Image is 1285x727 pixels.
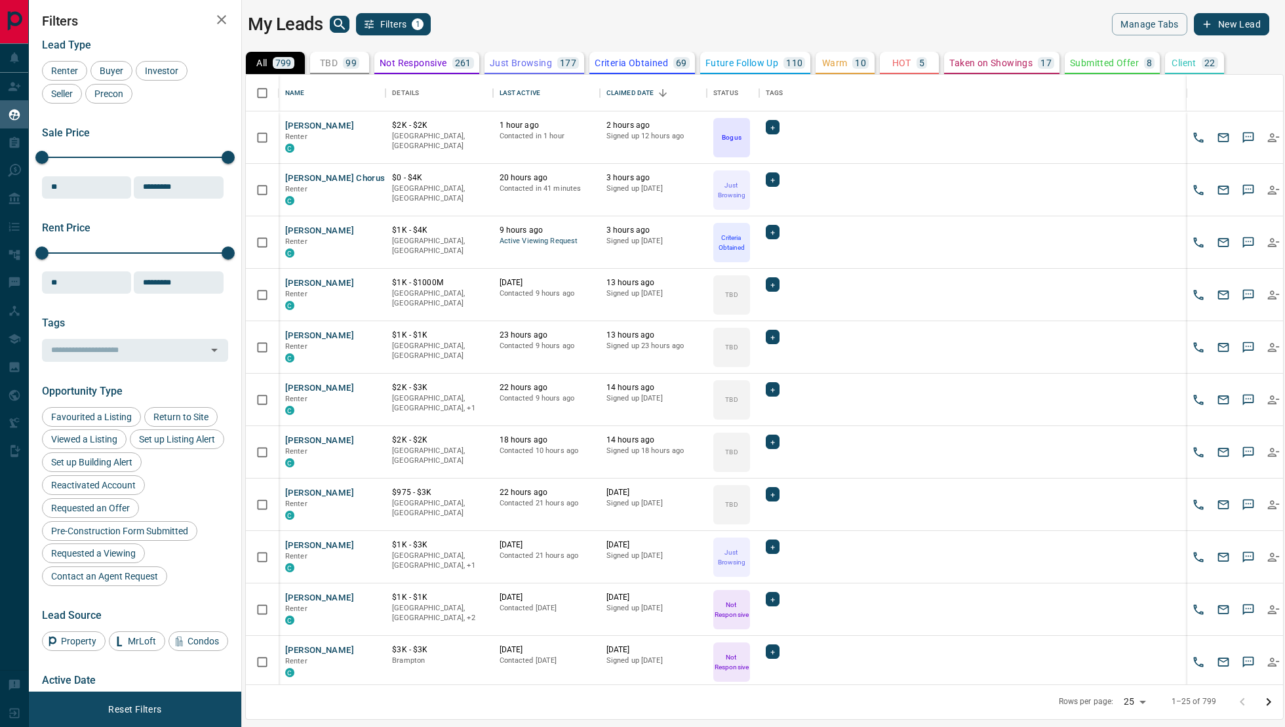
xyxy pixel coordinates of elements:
button: [PERSON_NAME] [285,225,354,237]
button: SMS [1238,495,1258,515]
p: 23 hours ago [500,330,593,341]
p: Just Browsing [715,180,749,200]
svg: Email [1217,341,1230,354]
p: $0 - $4K [392,172,486,184]
p: [DATE] [500,277,593,288]
p: TBD [725,447,738,457]
button: Reallocate [1263,495,1283,515]
p: Contacted in 1 hour [500,131,593,142]
button: [PERSON_NAME] Chorus [285,172,385,185]
div: Renter [42,61,87,81]
div: + [766,382,780,397]
div: Precon [85,84,132,104]
div: condos.ca [285,144,294,153]
p: $2K - $3K [392,382,486,393]
svg: Sms [1242,446,1255,459]
p: 1 hour ago [500,120,593,131]
svg: Reallocate [1267,446,1280,459]
span: Lead Source [42,609,102,621]
span: Property [56,636,101,646]
p: Signed up [DATE] [606,184,700,194]
p: Signed up [DATE] [606,288,700,299]
button: Reallocate [1263,547,1283,567]
span: Opportunity Type [42,385,123,397]
svg: Reallocate [1267,393,1280,406]
p: Future Follow Up [705,58,778,68]
span: Renter [285,552,307,560]
svg: Sms [1242,498,1255,511]
div: condos.ca [285,563,294,572]
div: Seller [42,84,82,104]
p: Just Browsing [490,58,552,68]
span: Condos [183,636,224,646]
button: Email [1214,128,1233,147]
p: Criteria Obtained [715,233,749,252]
span: Rent Price [42,222,90,234]
p: [GEOGRAPHIC_DATA], [GEOGRAPHIC_DATA] [392,184,486,204]
span: Sale Price [42,127,90,139]
button: [PERSON_NAME] [285,592,354,604]
p: Criteria Obtained [595,58,668,68]
span: + [770,435,775,448]
svg: Email [1217,184,1230,197]
div: Status [707,75,759,111]
div: + [766,225,780,239]
p: 14 hours ago [606,435,700,446]
span: Precon [90,88,128,99]
svg: Reallocate [1267,498,1280,511]
p: Warm [822,58,848,68]
div: + [766,592,780,606]
div: condos.ca [285,248,294,258]
p: Signed up 18 hours ago [606,446,700,456]
p: 69 [676,58,687,68]
div: Contact an Agent Request [42,566,167,586]
p: $1K - $1000M [392,277,486,288]
div: Set up Building Alert [42,452,142,472]
span: Tags [42,317,65,329]
p: 8 [1147,58,1152,68]
p: [GEOGRAPHIC_DATA], [GEOGRAPHIC_DATA] [392,131,486,151]
svg: Sms [1242,656,1255,669]
button: SMS [1238,233,1258,252]
p: [DATE] [500,540,593,551]
p: TBD [725,342,738,352]
span: Set up Listing Alert [134,434,220,444]
svg: Reallocate [1267,551,1280,564]
p: 13 hours ago [606,277,700,288]
p: Signed up [DATE] [606,498,700,509]
svg: Email [1217,236,1230,249]
span: + [770,488,775,501]
span: + [770,330,775,344]
svg: Call [1192,656,1205,669]
div: Tags [766,75,783,111]
p: Signed up 12 hours ago [606,131,700,142]
p: $975 - $3K [392,487,486,498]
span: + [770,383,775,396]
button: Email [1214,338,1233,357]
p: [DATE] [606,487,700,498]
svg: Email [1217,603,1230,616]
span: Renter [285,500,307,508]
button: Manage Tabs [1112,13,1187,35]
div: Last Active [493,75,600,111]
span: Seller [47,88,77,99]
p: 799 [275,58,292,68]
p: 22 [1204,58,1216,68]
p: Signed up [DATE] [606,603,700,614]
button: New Lead [1194,13,1269,35]
svg: Call [1192,498,1205,511]
button: [PERSON_NAME] [285,120,354,132]
div: Claimed Date [606,75,654,111]
div: condos.ca [285,196,294,205]
button: SMS [1238,180,1258,200]
span: Set up Building Alert [47,457,137,467]
svg: Email [1217,551,1230,564]
p: [DATE] [606,592,700,603]
div: Requested a Viewing [42,543,145,563]
div: + [766,644,780,659]
button: Call [1189,285,1208,305]
p: [GEOGRAPHIC_DATA], [GEOGRAPHIC_DATA] [392,446,486,466]
p: HOT [892,58,911,68]
span: + [770,121,775,134]
p: Bogus [722,132,741,142]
